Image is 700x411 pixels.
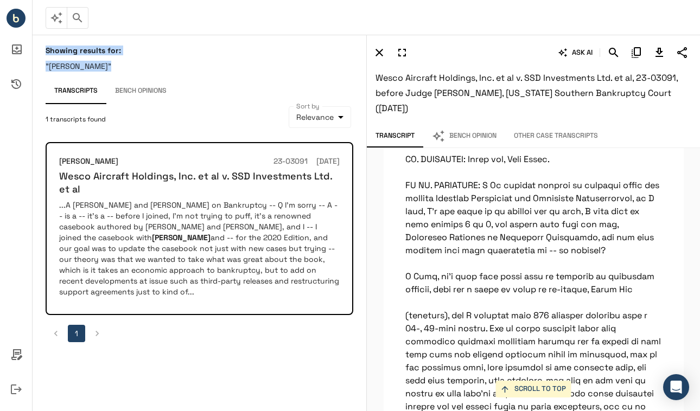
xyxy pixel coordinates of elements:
span: 1 transcripts found [46,114,106,125]
nav: pagination navigation [46,325,353,342]
button: page 1 [68,325,85,342]
label: Sort by [296,101,320,111]
button: SCROLL TO TOP [496,381,571,397]
div: Relevance [289,106,351,128]
button: Download Transcript [650,43,669,62]
button: Other Case Transcripts [505,125,607,147]
p: ...A [PERSON_NAME] and [PERSON_NAME] on Bankruptcy -- Q I’m sorry -- A -- is a -- it’s a -- befor... [59,200,340,297]
h6: [PERSON_NAME] [59,156,118,168]
button: Bench Opinions [106,78,175,104]
h6: Wesco Aircraft Holdings, Inc. et al v. SSD Investments Ltd. et al [59,170,340,195]
button: ASK AI [556,43,595,62]
span: Wesco Aircraft Holdings, Inc. et al v. SSD Investments Ltd. et al, 23-03091, before Judge [PERSON... [376,72,678,114]
h6: Showing results for: [46,46,353,55]
button: Transcripts [46,78,106,104]
button: Bench Opinion [423,125,505,147]
div: Open Intercom Messenger [663,374,689,400]
h6: 23-03091 [273,156,308,168]
h6: [DATE] [316,156,340,168]
button: Search [604,43,623,62]
em: [PERSON_NAME] [152,233,211,242]
button: Transcript [367,125,423,147]
button: Copy Citation [627,43,646,62]
p: "[PERSON_NAME]" [46,61,353,72]
button: Share Transcript [673,43,691,62]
